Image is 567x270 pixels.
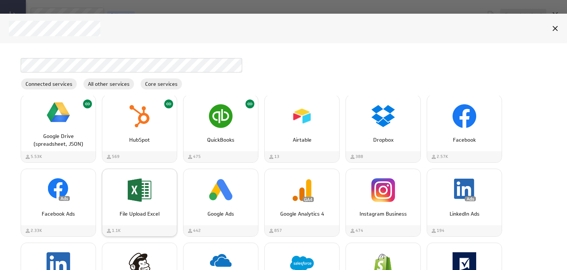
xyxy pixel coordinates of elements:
[354,136,413,144] p: Dropbox
[128,178,151,202] img: image8568443328629550135.png
[31,153,42,160] span: 5.53K
[166,101,172,107] svg: Connected
[272,210,331,218] p: Google Analytics 4
[25,153,42,160] div: Used by 5,529 customers
[209,178,233,202] img: image8417636050194330799.png
[21,95,96,163] div: Google Drive (spreadsheet, JSON)
[431,227,444,234] div: Used by 194 customers
[102,95,177,163] div: HubSpot
[427,95,502,163] div: Facebook
[274,153,279,160] span: 13
[21,80,77,88] span: Connected services
[435,136,494,144] p: Facebook
[128,104,151,128] img: image4788249492605619304.png
[112,153,120,160] span: 569
[247,101,253,107] svg: Connected
[83,80,134,88] span: All other services
[453,104,476,128] img: image729517258887019810.png
[191,136,250,144] p: QuickBooks
[191,210,250,218] p: Google Ads
[183,95,258,163] div: QuickBooks
[453,178,476,202] img: image1858912082062294012.png
[435,210,494,218] p: LinkedIn Ads
[21,78,77,90] div: Connected services
[346,95,421,163] div: Dropbox
[549,22,561,35] div: Cancel
[437,153,448,160] span: 2.57K
[209,104,233,128] img: image5502353411254158712.png
[187,153,201,160] div: Used by 475 customers
[350,153,363,160] div: Used by 388 customers
[272,136,331,144] p: Airtable
[264,169,340,237] div: Google Analytics 4
[193,153,201,160] span: 475
[264,95,340,163] div: Airtable
[354,210,413,218] p: Instagram Business
[346,169,421,237] div: Instagram Business
[106,227,121,234] div: Used by 1,099 customers
[431,153,448,160] div: Used by 2,568 customers
[110,136,169,144] p: HubSpot
[21,169,96,237] div: Facebook Ads
[437,227,444,234] span: 194
[355,153,363,160] span: 388
[268,153,279,160] div: Used by 13 customers
[29,132,88,148] p: Google Drive (spreadsheet, JSON)
[29,210,88,218] p: Facebook Ads
[141,80,182,88] span: Core services
[47,101,70,124] img: image6554840226126694000.png
[371,104,395,128] img: image4311023796963959761.png
[290,104,314,128] img: image9156438501376889142.png
[268,227,282,234] div: Used by 857 customers
[31,227,42,234] span: 2.33K
[140,78,182,90] div: Core services
[106,153,120,160] div: Used by 569 customers
[355,227,363,234] span: 474
[350,227,363,234] div: Used by 474 customers
[85,101,90,107] svg: Connected
[110,210,169,218] p: File Upload Excel
[47,178,70,202] img: image2754833655435752804.png
[193,227,201,234] span: 442
[102,169,177,237] div: File Upload Excel
[274,227,282,234] span: 857
[183,169,258,237] div: Google Ads
[371,178,395,202] img: image9173415954662449888.png
[187,227,201,234] div: Used by 442 customers
[427,169,502,237] div: LinkedIn Ads
[83,78,134,90] div: All other services
[290,178,314,202] img: image6502031566950861830.png
[25,227,42,234] div: Used by 2,327 customers
[112,227,121,234] span: 1.1K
